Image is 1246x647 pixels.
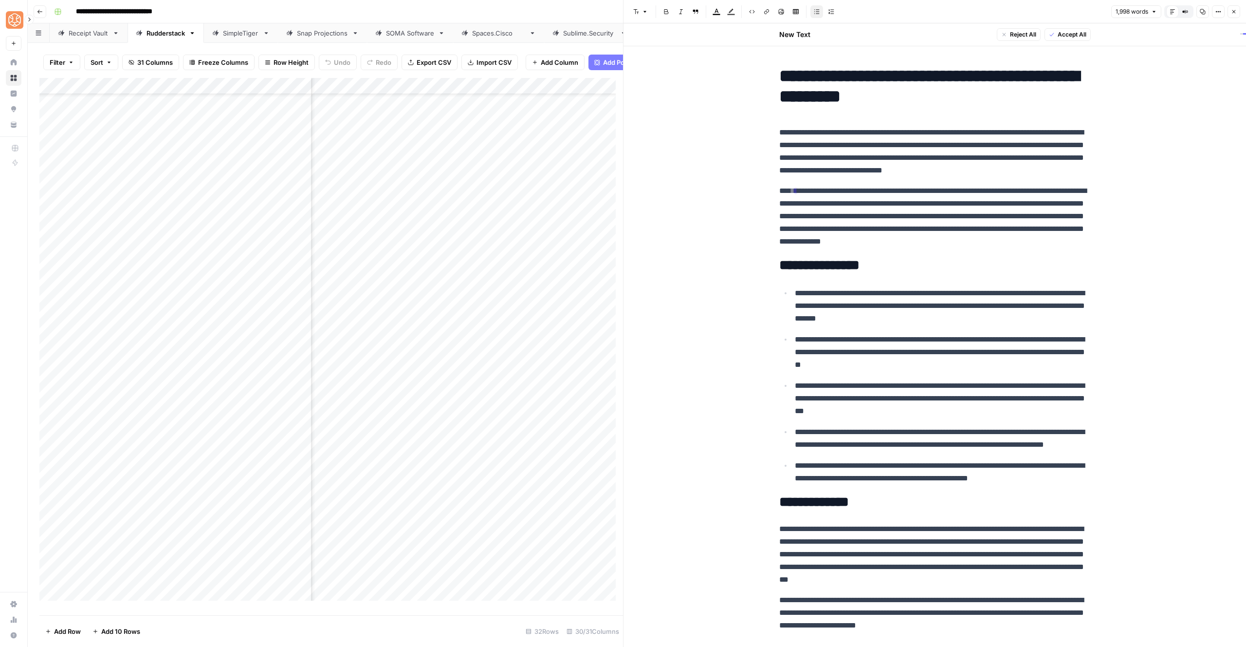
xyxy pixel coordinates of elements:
a: [DOMAIN_NAME] [544,23,635,43]
div: 30/31 Columns [563,624,623,639]
a: Browse [6,70,21,86]
a: Opportunities [6,101,21,117]
h2: New Text [779,30,810,39]
button: Row Height [258,55,315,70]
button: 31 Columns [122,55,179,70]
button: Reject All [997,28,1041,41]
a: SimpleTiger [204,23,278,43]
div: 32 Rows [522,624,563,639]
button: Add 10 Rows [87,624,146,639]
span: Undo [334,57,350,67]
span: 31 Columns [137,57,173,67]
span: Filter [50,57,65,67]
div: [DOMAIN_NAME] [472,28,525,38]
a: Insights [6,86,21,101]
span: Row Height [274,57,309,67]
a: Your Data [6,117,21,133]
button: Export CSV [402,55,458,70]
span: Add Power Agent [603,57,656,67]
button: Sort [84,55,118,70]
span: Add Row [54,627,81,636]
button: Undo [319,55,357,70]
button: Filter [43,55,80,70]
button: Workspace: SimpleTiger [6,8,21,32]
span: Export CSV [417,57,451,67]
div: SOMA Software [386,28,434,38]
span: Sort [91,57,103,67]
a: Settings [6,596,21,612]
div: [DOMAIN_NAME] [563,28,616,38]
div: Rudderstack [147,28,185,38]
span: 1,998 words [1116,7,1148,16]
button: Import CSV [461,55,518,70]
a: Home [6,55,21,70]
a: Usage [6,612,21,628]
span: Import CSV [476,57,512,67]
button: Redo [361,55,398,70]
span: Add Column [541,57,578,67]
button: 1,998 words [1111,5,1161,18]
button: Add Column [526,55,585,70]
span: Freeze Columns [198,57,248,67]
span: Reject All [1010,30,1036,39]
a: [DOMAIN_NAME] [453,23,544,43]
div: Receipt Vault [69,28,109,38]
img: SimpleTiger Logo [6,11,23,29]
a: Receipt Vault [50,23,128,43]
button: Add Power Agent [588,55,662,70]
button: Add Row [39,624,87,639]
button: Freeze Columns [183,55,255,70]
span: Accept All [1058,30,1086,39]
button: Help + Support [6,628,21,643]
div: Snap Projections [297,28,348,38]
div: SimpleTiger [223,28,259,38]
button: Accept All [1044,28,1091,41]
span: Redo [376,57,391,67]
span: Add 10 Rows [101,627,140,636]
a: SOMA Software [367,23,453,43]
a: Rudderstack [128,23,204,43]
a: Snap Projections [278,23,367,43]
